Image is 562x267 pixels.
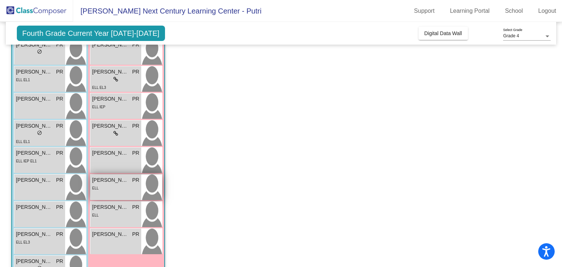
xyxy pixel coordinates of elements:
[16,149,53,157] span: [PERSON_NAME]
[56,230,63,238] span: PR
[16,95,53,103] span: [PERSON_NAME]
[419,27,468,40] button: Digital Data Wall
[132,68,139,76] span: PR
[132,203,139,211] span: PR
[92,230,129,238] span: [PERSON_NAME]
[92,95,129,103] span: [PERSON_NAME] [PERSON_NAME]
[92,186,99,190] span: ELL
[16,203,53,211] span: [PERSON_NAME]
[16,159,37,163] span: ELL IEP EL1
[56,95,63,103] span: PR
[16,257,53,265] span: [PERSON_NAME]
[92,41,129,49] span: [PERSON_NAME]
[16,230,53,238] span: [PERSON_NAME]
[424,30,462,36] span: Digital Data Wall
[16,41,53,49] span: [PERSON_NAME]
[503,33,519,38] span: Grade 4
[17,26,165,41] span: Fourth Grade Current Year [DATE]-[DATE]
[132,176,139,184] span: PR
[73,5,262,17] span: [PERSON_NAME] Next Century Learning Center - Putri
[444,5,496,17] a: Learning Portal
[532,5,562,17] a: Logout
[56,203,63,211] span: PR
[92,149,129,157] span: [PERSON_NAME] Malaga- [PERSON_NAME]
[92,213,99,217] span: ELL
[16,140,30,144] span: ELL EL1
[132,41,139,49] span: PR
[132,230,139,238] span: PR
[132,122,139,130] span: PR
[16,68,53,76] span: [PERSON_NAME]
[92,105,105,109] span: ELL IEP
[16,176,53,184] span: [PERSON_NAME]
[16,240,30,244] span: ELL EL3
[92,203,129,211] span: [PERSON_NAME]
[56,257,63,265] span: PR
[132,149,139,157] span: PR
[56,68,63,76] span: PR
[16,122,53,130] span: [PERSON_NAME]
[56,176,63,184] span: PR
[37,130,42,135] span: do_not_disturb_alt
[92,68,129,76] span: [PERSON_NAME]
[92,122,129,130] span: [PERSON_NAME]
[92,176,129,184] span: [PERSON_NAME] [PERSON_NAME]
[37,49,42,54] span: do_not_disturb_alt
[132,95,139,103] span: PR
[92,86,106,90] span: ELL EL3
[499,5,529,17] a: School
[56,41,63,49] span: PR
[16,78,30,82] span: ELL EL1
[408,5,441,17] a: Support
[56,122,63,130] span: PR
[56,149,63,157] span: PR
